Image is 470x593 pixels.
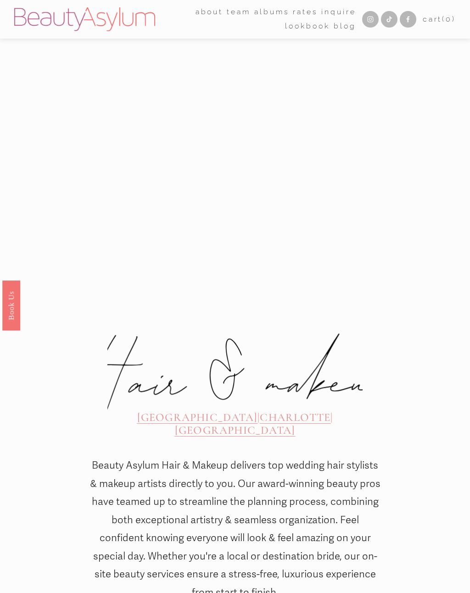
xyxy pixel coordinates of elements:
a: Inquire [321,5,356,19]
a: Book Us [2,280,20,330]
a: CHARLOTTE [260,411,330,424]
a: Facebook [400,11,416,28]
a: Instagram [362,11,379,28]
a: Lookbook [285,19,330,34]
a: folder dropdown [196,5,224,19]
span: | [330,411,333,424]
a: TikTok [381,11,397,28]
a: [GEOGRAPHIC_DATA] [175,424,296,437]
a: Cart(0) [423,13,456,26]
span: 0 [446,15,452,23]
img: Beauty Asylum | Bridal Hair &amp; Makeup Charlotte &amp; Atlanta [14,7,155,31]
span: about [196,6,224,18]
span: | [257,411,260,424]
a: albums [254,5,289,19]
a: [GEOGRAPHIC_DATA] [137,411,258,424]
a: Rates [293,5,318,19]
span: team [227,6,251,18]
a: Blog [334,19,356,34]
span: ( ) [442,15,456,23]
a: folder dropdown [227,5,251,19]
